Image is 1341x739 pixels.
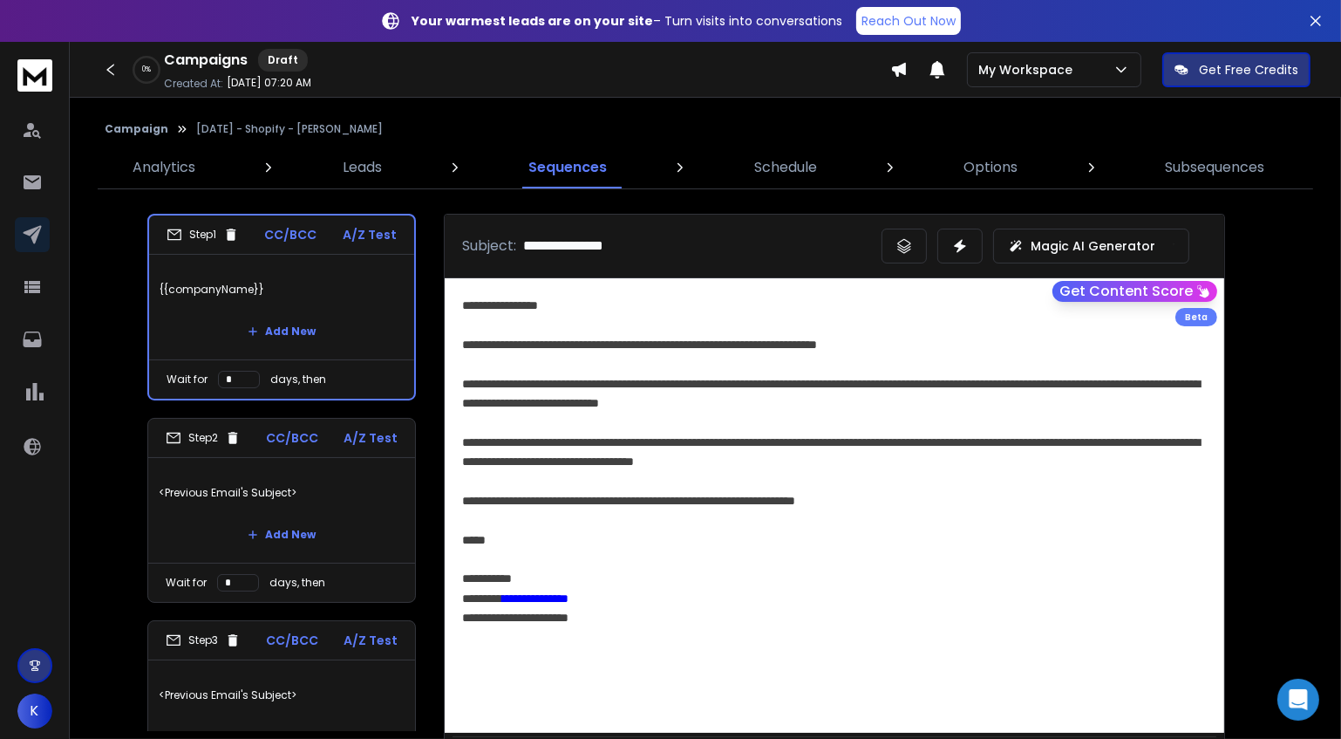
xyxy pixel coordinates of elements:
[963,157,1018,178] p: Options
[159,469,405,517] p: <Previous Email's Subject>
[266,632,318,649] p: CC/BCC
[412,12,653,30] strong: Your warmest leads are on your site
[234,517,330,552] button: Add New
[993,229,1189,263] button: Magic AI Generator
[17,694,52,729] button: K
[258,49,308,72] div: Draft
[344,632,398,649] p: A/Z Test
[167,227,239,243] div: Step 1
[332,147,392,188] a: Leads
[227,76,311,90] p: [DATE] 07:20 AM
[166,576,207,590] p: Wait for
[1199,61,1298,79] p: Get Free Credits
[266,429,318,447] p: CC/BCC
[528,157,607,178] p: Sequences
[1277,679,1319,721] div: Open Intercom Messenger
[412,12,842,30] p: – Turn visits into conversations
[1162,52,1310,87] button: Get Free Credits
[978,61,1079,79] p: My Workspace
[265,226,317,243] p: CC/BCC
[744,147,827,188] a: Schedule
[1052,281,1217,302] button: Get Content Score
[133,157,195,178] p: Analytics
[105,122,168,136] button: Campaign
[1175,308,1217,326] div: Beta
[343,226,397,243] p: A/Z Test
[856,7,961,35] a: Reach Out Now
[234,314,330,349] button: Add New
[1154,147,1275,188] a: Subsequences
[167,373,208,387] p: Wait for
[953,147,1028,188] a: Options
[17,59,52,92] img: logo
[159,671,405,720] p: <Previous Email's Subject>
[196,122,383,136] p: [DATE] - Shopify - [PERSON_NAME]
[754,157,817,178] p: Schedule
[122,147,206,188] a: Analytics
[343,157,382,178] p: Leads
[1031,237,1155,255] p: Magic AI Generator
[164,50,248,71] h1: Campaigns
[147,418,416,603] li: Step2CC/BCCA/Z Test<Previous Email's Subject>Add NewWait fordays, then
[166,430,241,446] div: Step 2
[160,265,404,314] p: {{companyName}}
[269,576,325,590] p: days, then
[1165,157,1264,178] p: Subsequences
[164,77,223,91] p: Created At:
[270,373,326,387] p: days, then
[518,147,617,188] a: Sequences
[344,429,398,447] p: A/Z Test
[462,236,516,257] p: Subject:
[861,12,956,30] p: Reach Out Now
[147,214,416,400] li: Step1CC/BCCA/Z Test{{companyName}}Add NewWait fordays, then
[142,65,151,75] p: 0 %
[166,633,241,648] div: Step 3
